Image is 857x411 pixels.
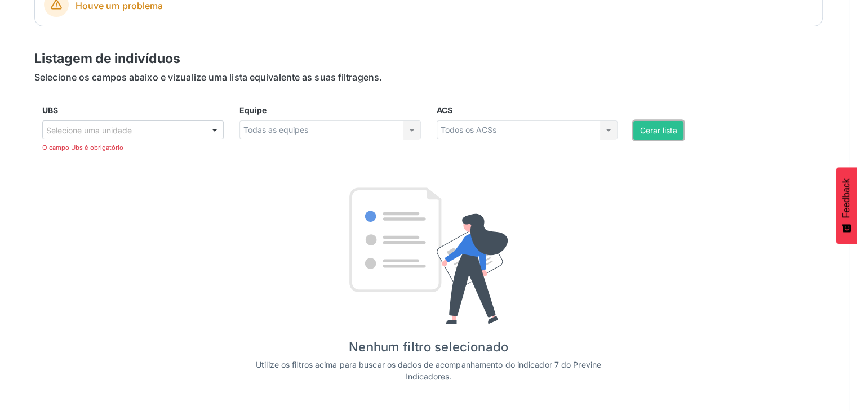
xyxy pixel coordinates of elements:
label: UBS [42,104,58,116]
span: Selecione uma unidade [46,124,132,136]
span: Feedback [841,178,851,218]
span: Selecione os campos abaixo e vizualize uma lista equivalente as suas filtragens. [34,72,382,83]
label: ACS [437,104,452,116]
img: Imagem de Empty State [349,187,508,324]
button: Feedback - Mostrar pesquisa [836,167,857,244]
button: Gerar lista [633,121,683,140]
div: O campo Ubs é obrigatório [42,143,224,153]
div: Utilize os filtros acima para buscar os dados de acompanhamento do indicador 7 do Previne Indicad... [245,359,612,382]
div: Nenhum filtro selecionado [349,338,508,356]
span: Listagem de indivíduos [34,51,180,66]
label: Equipe [239,104,267,116]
